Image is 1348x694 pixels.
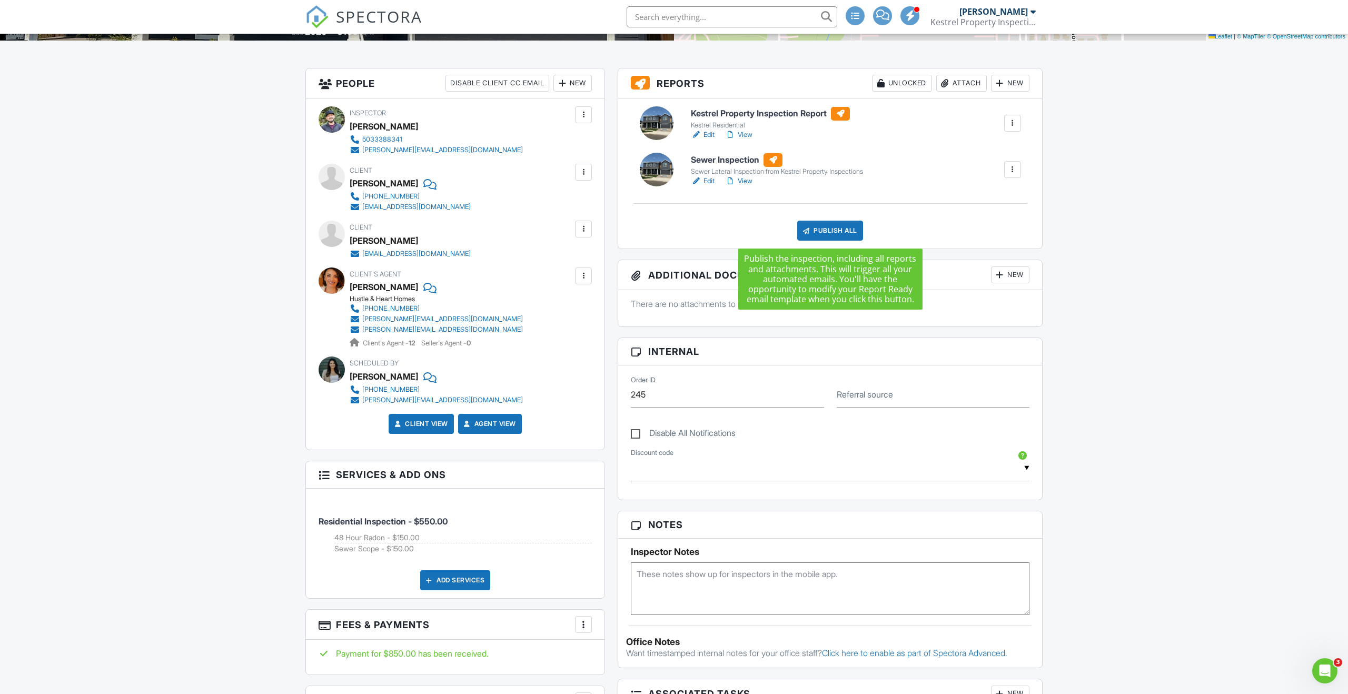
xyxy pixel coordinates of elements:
a: Edit [691,130,715,140]
div: 2025 [305,26,327,37]
div: New [991,266,1029,283]
h3: Additional Documents [618,260,1042,290]
a: Client View [392,419,448,429]
a: © OpenStreetMap contributors [1267,33,1345,39]
div: [PERSON_NAME] [350,369,418,384]
span: Seller's Agent - [421,339,471,347]
a: View [725,176,752,186]
span: Built [292,28,303,36]
div: [PHONE_NUMBER] [362,192,420,201]
div: Sewer Lateral Inspection from Kestrel Property Inspections [691,167,863,176]
span: Inspector [350,109,386,117]
a: [PERSON_NAME] [350,279,418,295]
div: [PERSON_NAME] [350,175,418,191]
h6: Sewer Inspection [691,153,863,167]
label: Discount code [631,448,673,458]
a: [PERSON_NAME][EMAIL_ADDRESS][DOMAIN_NAME] [350,145,523,155]
label: Order ID [631,375,656,385]
div: [EMAIL_ADDRESS][DOMAIN_NAME] [362,250,471,258]
div: [PERSON_NAME][EMAIL_ADDRESS][DOMAIN_NAME] [362,325,523,334]
a: View [725,130,752,140]
div: [PERSON_NAME][EMAIL_ADDRESS][DOMAIN_NAME] [362,146,523,154]
div: Publish All [797,221,863,241]
span: Client [350,223,372,231]
span: Client [350,166,372,174]
strong: 12 [409,339,415,347]
a: Edit [691,176,715,186]
li: Add on: Sewer Scope [334,543,592,554]
div: Payment for $850.00 has been received. [319,648,592,659]
div: [PHONE_NUMBER] [362,385,420,394]
span: Client's Agent [350,270,401,278]
span: Residential Inspection - $550.00 [319,516,448,527]
div: [PERSON_NAME][EMAIL_ADDRESS][DOMAIN_NAME] [362,396,523,404]
div: Disable Client CC Email [445,75,549,92]
a: [PHONE_NUMBER] [350,384,523,395]
a: [PHONE_NUMBER] [350,303,523,314]
input: Search everything... [627,6,837,27]
a: Sewer Inspection Sewer Lateral Inspection from Kestrel Property Inspections [691,153,863,176]
strong: 0 [467,339,471,347]
div: [PERSON_NAME] [350,233,418,249]
a: [PERSON_NAME][EMAIL_ADDRESS][DOMAIN_NAME] [350,314,523,324]
img: The Best Home Inspection Software - Spectora [305,5,329,28]
label: Referral source [837,389,893,400]
div: Office Notes [626,637,1034,647]
h3: Internal [618,338,1042,365]
h6: Kestrel Property Inspection Report [691,107,850,121]
div: [PERSON_NAME][EMAIL_ADDRESS][DOMAIN_NAME] [362,315,523,323]
a: Kestrel Property Inspection Report Kestrel Residential [691,107,850,130]
span: SPECTORA [336,5,422,27]
div: New [991,75,1029,92]
span: | [1234,33,1235,39]
div: 5033388341 [362,135,402,144]
h5: Inspector Notes [631,547,1029,557]
div: Unlocked [872,75,932,92]
label: Disable All Notifications [631,428,736,441]
div: Hustle & Heart Homes [350,295,531,303]
a: [PERSON_NAME][EMAIL_ADDRESS][DOMAIN_NAME] [350,324,523,335]
a: [EMAIL_ADDRESS][DOMAIN_NAME] [350,249,471,259]
div: [PHONE_NUMBER] [362,304,420,313]
a: Leaflet [1208,33,1232,39]
li: Add on: 48 Hour Radon [334,532,592,543]
div: Kestrel Residential [691,121,850,130]
a: SPECTORA [305,14,422,36]
p: There are no attachments to this inspection. [631,298,1029,310]
a: 5033388341 [350,134,523,145]
div: Add Services [420,570,490,590]
a: Click here to enable as part of Spectora Advanced. [822,648,1007,658]
a: © MapTiler [1237,33,1265,39]
span: Client's Agent - [363,339,417,347]
a: [EMAIL_ADDRESS][DOMAIN_NAME] [350,202,471,212]
h3: People [306,68,604,98]
h3: Notes [618,511,1042,539]
p: Want timestamped internal notes for your office staff? [626,647,1034,659]
div: Attach [936,75,987,92]
span: 3 [1334,658,1342,667]
div: Kestrel Property Inspections LLC [930,17,1036,27]
h3: Reports [618,68,1042,98]
a: Agent View [462,419,516,429]
div: New [553,75,592,92]
div: [PERSON_NAME] [350,118,418,134]
div: [EMAIL_ADDRESS][DOMAIN_NAME] [362,203,471,211]
h3: Fees & Payments [306,610,604,640]
li: Service: Residential Inspection [319,497,592,562]
a: [PHONE_NUMBER] [350,191,471,202]
h3: Services & Add ons [306,461,604,489]
span: Scheduled By [350,359,399,367]
iframe: Intercom live chat [1312,658,1337,683]
div: [PERSON_NAME] [959,6,1028,17]
a: [PERSON_NAME][EMAIL_ADDRESS][DOMAIN_NAME] [350,395,523,405]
